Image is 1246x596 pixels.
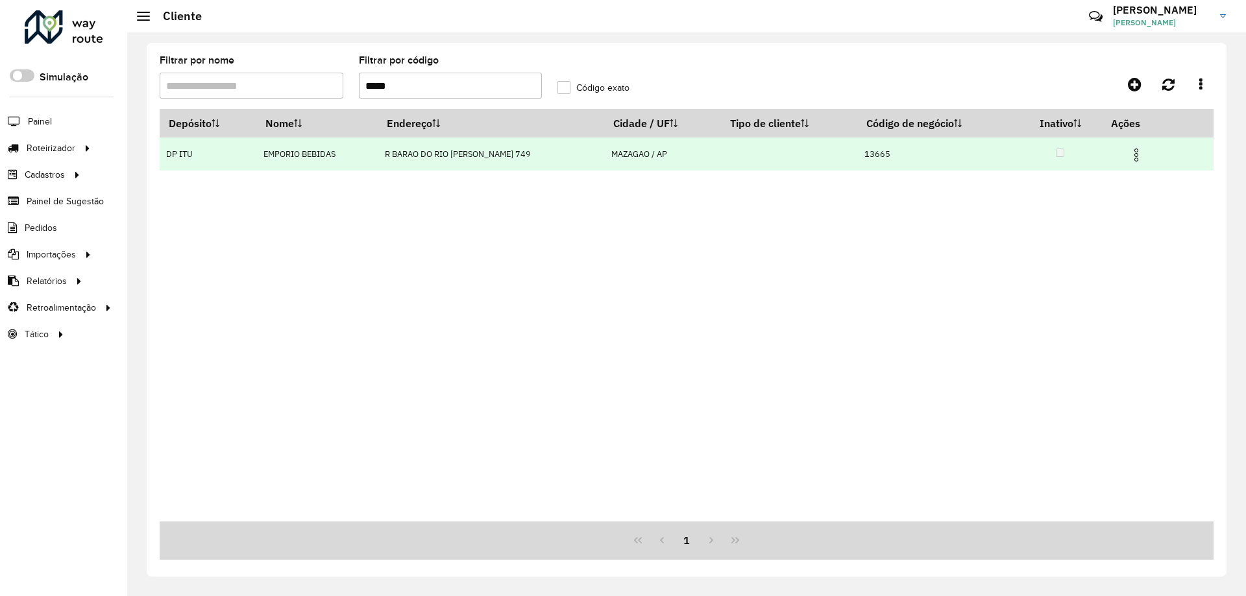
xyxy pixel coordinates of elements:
[1113,4,1210,16] h3: [PERSON_NAME]
[1103,110,1180,137] th: Ações
[1082,3,1110,30] a: Contato Rápido
[160,53,234,68] label: Filtrar por nome
[857,110,1018,137] th: Código de negócio
[27,274,67,288] span: Relatórios
[150,9,202,23] h2: Cliente
[25,168,65,182] span: Cadastros
[27,248,76,261] span: Importações
[857,137,1018,171] td: 13665
[160,137,257,171] td: DP ITU
[27,141,75,155] span: Roteirizador
[605,110,721,137] th: Cidade / UF
[721,110,858,137] th: Tipo de cliente
[27,301,96,315] span: Retroalimentação
[674,528,699,553] button: 1
[25,328,49,341] span: Tático
[1018,110,1103,137] th: Inativo
[257,137,378,171] td: EMPORIO BEBIDAS
[27,195,104,208] span: Painel de Sugestão
[257,110,378,137] th: Nome
[359,53,439,68] label: Filtrar por código
[605,137,721,171] td: MAZAGAO / AP
[378,137,605,171] td: R BARAO DO RIO [PERSON_NAME] 749
[1113,17,1210,29] span: [PERSON_NAME]
[160,110,257,137] th: Depósito
[378,110,605,137] th: Endereço
[557,81,629,95] label: Código exato
[28,115,52,128] span: Painel
[40,69,88,85] label: Simulação
[25,221,57,235] span: Pedidos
